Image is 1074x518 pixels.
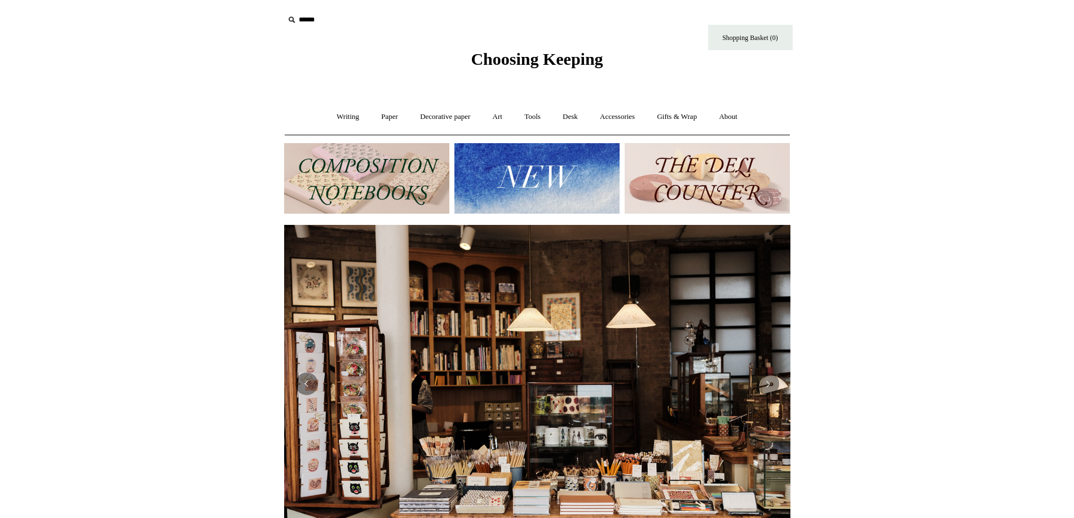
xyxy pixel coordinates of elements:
a: Accessories [590,102,645,132]
span: Choosing Keeping [471,50,603,68]
a: Art [483,102,512,132]
a: About [709,102,748,132]
a: Shopping Basket (0) [708,25,793,50]
a: Tools [514,102,551,132]
img: New.jpg__PID:f73bdf93-380a-4a35-bcfe-7823039498e1 [454,143,620,214]
img: 202302 Composition ledgers.jpg__PID:69722ee6-fa44-49dd-a067-31375e5d54ec [284,143,449,214]
button: Previous [295,373,318,395]
a: Choosing Keeping [471,59,603,67]
button: Next [757,373,779,395]
a: Decorative paper [410,102,480,132]
a: Writing [326,102,369,132]
img: The Deli Counter [625,143,790,214]
a: Desk [553,102,588,132]
a: Paper [371,102,408,132]
a: Gifts & Wrap [647,102,707,132]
